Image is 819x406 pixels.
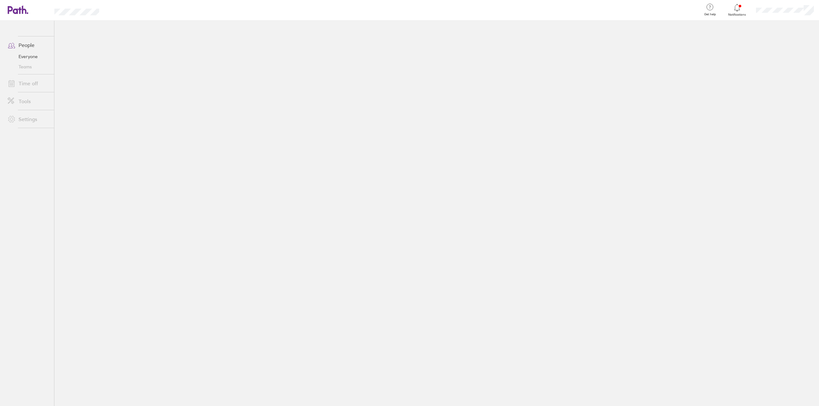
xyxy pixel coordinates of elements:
[3,62,54,72] a: Teams
[3,77,54,90] a: Time off
[700,12,720,16] span: Get help
[3,113,54,126] a: Settings
[3,51,54,62] a: Everyone
[727,3,748,17] a: Notifications
[3,39,54,51] a: People
[3,95,54,108] a: Tools
[727,13,748,17] span: Notifications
